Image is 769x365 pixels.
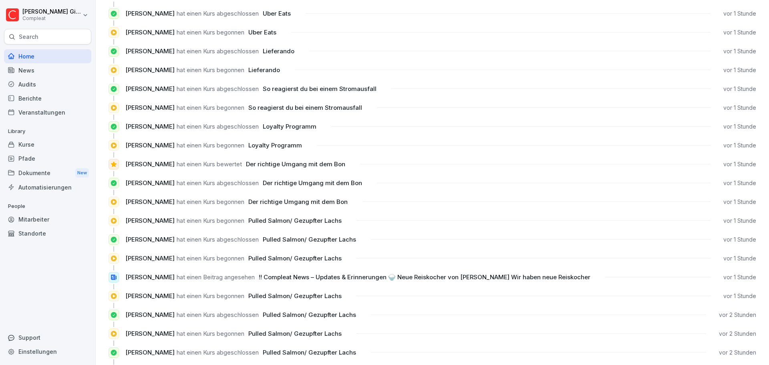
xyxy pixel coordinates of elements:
span: Pulled Salmon/ Gezupfter Lachs [263,349,356,356]
a: Standorte [4,226,91,240]
a: DokumenteNew [4,165,91,180]
p: vor 1 Stunde [723,28,756,36]
span: [PERSON_NAME] [125,85,175,93]
span: [PERSON_NAME] [125,273,175,281]
span: Lieferando [248,66,280,74]
span: [PERSON_NAME] [125,236,175,243]
p: vor 2 Stunden [719,349,756,357]
span: hat einen Kurs abgeschlossen [177,10,259,17]
span: Pulled Salmon/ Gezupfter Lachs [248,254,342,262]
span: Lieferando [263,47,294,55]
p: Compleat [22,16,81,21]
span: hat einen Kurs abgeschlossen [177,349,259,356]
span: hat einen Kurs abgeschlossen [177,85,259,93]
span: Pulled Salmon/ Gezupfter Lachs [248,292,342,300]
span: [PERSON_NAME] [125,330,175,337]
span: So reagierst du bei einem Stromausfall [248,104,362,111]
span: hat einen Kurs begonnen [177,66,244,74]
p: vor 1 Stunde [723,254,756,262]
a: News [4,63,91,77]
span: [PERSON_NAME] [125,47,175,55]
div: Dokumente [4,165,91,180]
p: vor 1 Stunde [723,10,756,18]
span: [PERSON_NAME] [125,311,175,319]
span: Pulled Salmon/ Gezupfter Lachs [248,217,342,224]
span: hat einen Kurs begonnen [177,330,244,337]
span: hat einen Kurs begonnen [177,28,244,36]
p: vor 1 Stunde [723,123,756,131]
p: vor 1 Stunde [723,179,756,187]
p: vor 1 Stunde [723,236,756,244]
span: hat einen Kurs begonnen [177,217,244,224]
span: [PERSON_NAME] [125,123,175,130]
span: Loyalty Programm [263,123,316,130]
a: Audits [4,77,91,91]
a: Mitarbeiter [4,212,91,226]
a: Einstellungen [4,345,91,359]
span: hat einen Beitrag angesehen [177,273,255,281]
a: Veranstaltungen [4,105,91,119]
p: vor 1 Stunde [723,273,756,281]
span: hat einen Kurs abgeschlossen [177,179,259,187]
p: People [4,200,91,213]
span: hat einen Kurs abgeschlossen [177,123,259,130]
a: Berichte [4,91,91,105]
div: Support [4,331,91,345]
p: Library [4,125,91,138]
span: hat einen Kurs abgeschlossen [177,236,259,243]
span: Pulled Salmon/ Gezupfter Lachs [263,236,356,243]
span: Uber Eats [263,10,291,17]
span: [PERSON_NAME] [125,10,175,17]
span: Der richtige Umgang mit dem Bon [246,160,345,168]
p: vor 1 Stunde [723,198,756,206]
span: hat einen Kurs begonnen [177,104,244,111]
span: [PERSON_NAME] [125,141,175,149]
span: [PERSON_NAME] [125,66,175,74]
p: vor 1 Stunde [723,160,756,168]
span: [PERSON_NAME] [125,198,175,206]
p: vor 2 Stunden [719,311,756,319]
a: Automatisierungen [4,180,91,194]
p: vor 1 Stunde [723,217,756,225]
p: vor 1 Stunde [723,66,756,74]
span: [PERSON_NAME] [125,349,175,356]
p: Search [19,33,38,41]
a: Kurse [4,137,91,151]
span: Pulled Salmon/ Gezupfter Lachs [263,311,356,319]
span: hat einen Kurs begonnen [177,254,244,262]
p: vor 1 Stunde [723,141,756,149]
span: [PERSON_NAME] [125,179,175,187]
span: hat einen Kurs begonnen [177,141,244,149]
span: [PERSON_NAME] [125,254,175,262]
p: vor 1 Stunde [723,104,756,112]
span: hat einen Kurs abgeschlossen [177,311,259,319]
p: vor 1 Stunde [723,47,756,55]
p: vor 1 Stunde [723,85,756,93]
span: [PERSON_NAME] [125,28,175,36]
span: Der richtige Umgang mit dem Bon [263,179,362,187]
p: vor 1 Stunde [723,292,756,300]
span: hat einen Kurs begonnen [177,198,244,206]
span: Loyalty Programm [248,141,302,149]
a: Pfade [4,151,91,165]
span: hat einen Kurs bewertet [177,160,242,168]
p: [PERSON_NAME] Gimpel [22,8,81,15]
span: Der richtige Umgang mit dem Bon [248,198,348,206]
span: hat einen Kurs abgeschlossen [177,47,259,55]
span: [PERSON_NAME] [125,292,175,300]
span: So reagierst du bei einem Stromausfall [263,85,376,93]
span: hat einen Kurs begonnen [177,292,244,300]
a: Home [4,49,91,63]
span: !! Compleat News – Updates & Erinnerungen 🍚 Neue Reiskocher von [PERSON_NAME] Wir haben neue Reis... [259,273,590,281]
